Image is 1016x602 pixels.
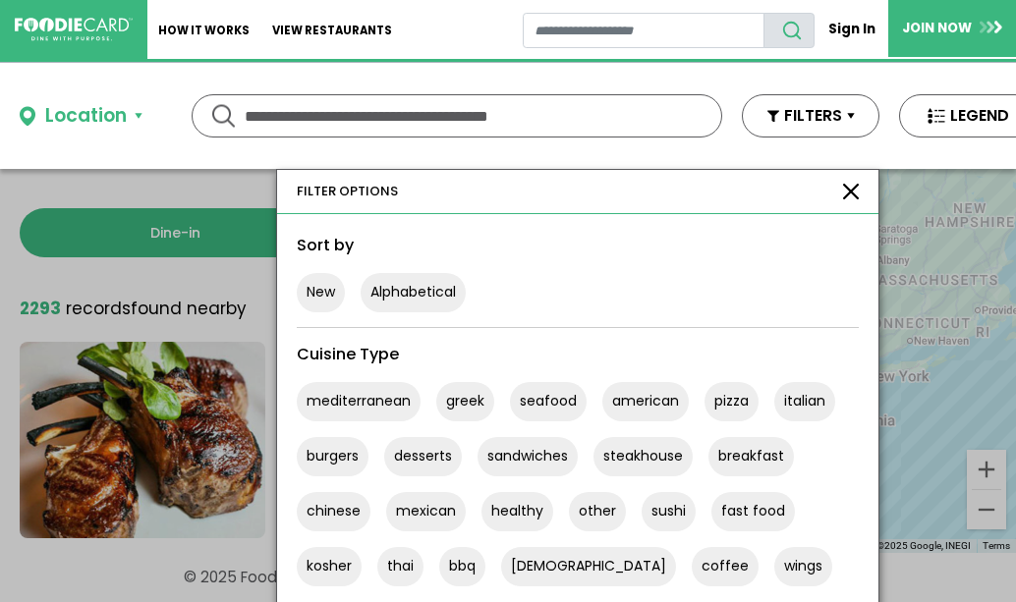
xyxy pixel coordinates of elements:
button: Alphabetical [361,273,466,312]
button: FILTERS [742,94,879,137]
button: fast food [711,492,795,531]
button: mediterranean [297,382,421,421]
button: breakfast [708,437,794,476]
button: coffee [692,547,759,586]
div: FILTER OPTIONS [297,182,398,201]
div: Cuisine Type [297,343,859,366]
button: thai [377,547,423,586]
a: Sign In [815,12,888,46]
button: Location [20,102,142,131]
button: seafood [510,382,587,421]
button: New [297,273,345,312]
button: greek [436,382,494,421]
button: [DEMOGRAPHIC_DATA] [501,547,676,586]
button: bbq [439,547,485,586]
button: mexican [386,492,466,531]
button: pizza [705,382,759,421]
input: restaurant search [523,13,765,48]
button: sandwiches [478,437,578,476]
button: american [602,382,689,421]
button: burgers [297,437,368,476]
button: other [569,492,626,531]
div: Sort by [297,234,859,257]
img: FoodieCard; Eat, Drink, Save, Donate [15,18,133,41]
button: desserts [384,437,462,476]
button: kosher [297,547,362,586]
button: italian [774,382,835,421]
button: chinese [297,492,370,531]
button: sushi [642,492,696,531]
button: wings [774,547,832,586]
div: Location [45,102,127,131]
button: steakhouse [593,437,693,476]
button: search [763,13,815,48]
button: healthy [481,492,553,531]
